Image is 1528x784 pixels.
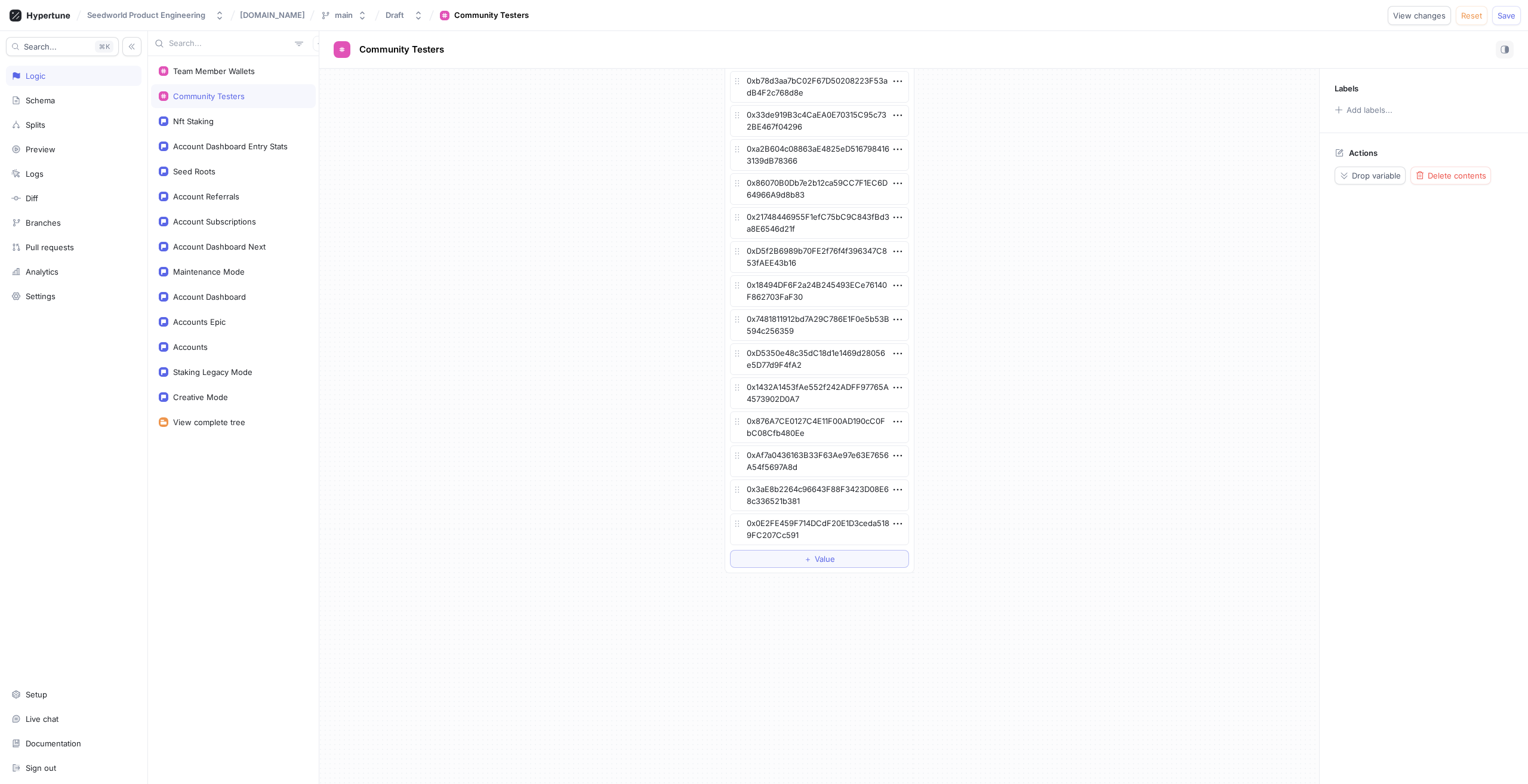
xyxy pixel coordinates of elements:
[26,120,45,130] div: Splits
[1349,148,1378,158] p: Actions
[26,739,81,748] div: Documentation
[316,5,372,25] button: main
[173,142,288,151] div: Account Dashboard Entry Stats
[26,291,56,301] div: Settings
[1410,167,1491,185] button: Delete contents
[381,5,428,25] button: Draft
[359,45,444,54] span: Community Testers
[730,139,909,171] textarea: 0xa2B604c08863aE4825eD5167984163139dB78366
[26,218,61,227] div: Branches
[730,241,909,273] textarea: 0xD5f2B6989b70FE2f76f4f396347C853fAEE43b16
[26,193,38,203] div: Diff
[173,342,208,352] div: Accounts
[815,555,835,562] span: Value
[95,41,113,53] div: K
[1456,6,1487,25] button: Reset
[1352,172,1401,179] span: Drop variable
[173,192,239,201] div: Account Referrals
[454,10,529,21] div: Community Testers
[730,105,909,137] textarea: 0x33de919B3c4CaEA0E70315C95c732BE467f04296
[6,37,119,56] button: Search...K
[173,267,245,276] div: Maintenance Mode
[730,309,909,341] textarea: 0x7481811912bd7A29C786E1F0e5b53B594c256359
[730,411,909,443] textarea: 0x876A7CE0127C4E11F00AD190cC0FbC08Cfb480Ee
[26,144,56,154] div: Preview
[173,217,256,226] div: Account Subscriptions
[386,10,404,20] div: Draft
[6,733,141,754] a: Documentation
[730,514,909,545] textarea: 0x0E2FE459F714DCdF20E1D3ceda5189FC207Cc591
[730,343,909,375] textarea: 0xD5350e48c35dC18d1e1469d28056e5D77d9F4fA2
[26,96,55,105] div: Schema
[730,173,909,205] textarea: 0x86070B0Db7e2b12ca59CC7F1EC6D64966A9d8b83
[26,763,56,773] div: Sign out
[730,275,909,307] textarea: 0x18494DF6F2a24B245493ECe76140F862703FaF30
[1330,102,1396,118] button: Add labels...
[26,71,45,81] div: Logic
[173,116,214,126] div: Nft Staking
[1492,6,1521,25] button: Save
[730,445,909,477] textarea: 0xAf7a0436163B33F63Ae97e63E7656A54f5697A8d
[730,71,909,103] textarea: 0xb78d3aa7bC02F67D50208223F53adB4F2c768d8e
[1335,84,1358,93] p: Labels
[1388,6,1451,25] button: View changes
[173,367,252,377] div: Staking Legacy Mode
[24,43,57,50] span: Search...
[87,10,205,20] div: Seedworld Product Engineering
[173,292,246,302] div: Account Dashboard
[26,169,44,179] div: Logs
[173,167,215,176] div: Seed Roots
[173,66,255,76] div: Team Member Wallets
[730,207,909,239] textarea: 0x21748446955F1efC75bC9C843fBd3a8E6546d21f
[173,317,226,327] div: Accounts Epic
[1335,167,1406,185] button: Drop variable
[173,242,266,251] div: Account Dashboard Next
[240,11,305,19] span: [DOMAIN_NAME]
[730,377,909,409] textarea: 0x1432A1453fAe552f242ADFF97765A4573902D0A7
[26,242,74,252] div: Pull requests
[26,267,58,276] div: Analytics
[335,10,353,20] div: main
[169,38,290,50] input: Search...
[1393,12,1446,19] span: View changes
[730,479,909,511] textarea: 0x3aE8b2264c96643F88F3423D08E68c336521b381
[1498,12,1515,19] span: Save
[1461,12,1482,19] span: Reset
[804,555,812,562] span: ＋
[730,550,909,568] button: ＋Value
[173,91,245,101] div: Community Testers
[173,392,228,402] div: Creative Mode
[26,690,47,699] div: Setup
[173,417,245,427] div: View complete tree
[26,714,58,724] div: Live chat
[1428,172,1486,179] span: Delete contents
[82,5,229,25] button: Seedworld Product Engineering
